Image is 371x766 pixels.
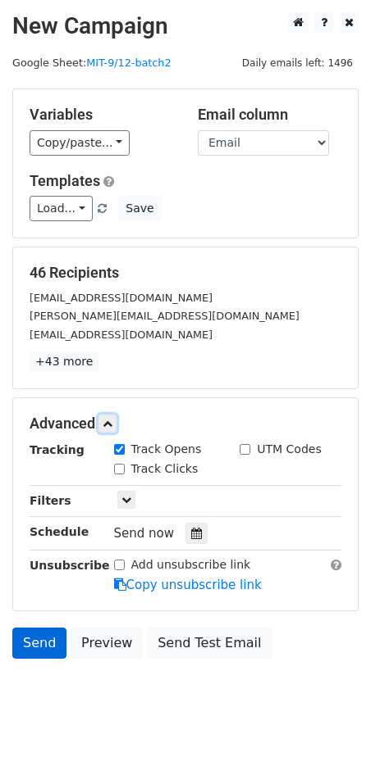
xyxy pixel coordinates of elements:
[71,628,143,659] a: Preview
[289,687,371,766] iframe: Chat Widget
[198,106,341,124] h5: Email column
[131,556,251,573] label: Add unsubscribe link
[114,578,262,592] a: Copy unsubscribe link
[30,525,89,538] strong: Schedule
[30,351,98,372] a: +43 more
[147,628,272,659] a: Send Test Email
[236,57,359,69] a: Daily emails left: 1496
[12,57,172,69] small: Google Sheet:
[30,106,173,124] h5: Variables
[30,329,213,341] small: [EMAIL_ADDRESS][DOMAIN_NAME]
[30,494,71,507] strong: Filters
[114,526,175,541] span: Send now
[30,559,110,572] strong: Unsubscribe
[30,264,341,282] h5: 46 Recipients
[30,292,213,304] small: [EMAIL_ADDRESS][DOMAIN_NAME]
[86,57,171,69] a: MIT-9/12-batch2
[257,441,321,458] label: UTM Codes
[30,172,100,189] a: Templates
[131,460,199,478] label: Track Clicks
[12,12,359,40] h2: New Campaign
[118,196,161,221] button: Save
[236,54,359,72] span: Daily emails left: 1496
[30,415,341,433] h5: Advanced
[131,441,202,458] label: Track Opens
[30,196,93,221] a: Load...
[30,310,300,322] small: [PERSON_NAME][EMAIL_ADDRESS][DOMAIN_NAME]
[30,130,130,156] a: Copy/paste...
[30,443,85,456] strong: Tracking
[12,628,66,659] a: Send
